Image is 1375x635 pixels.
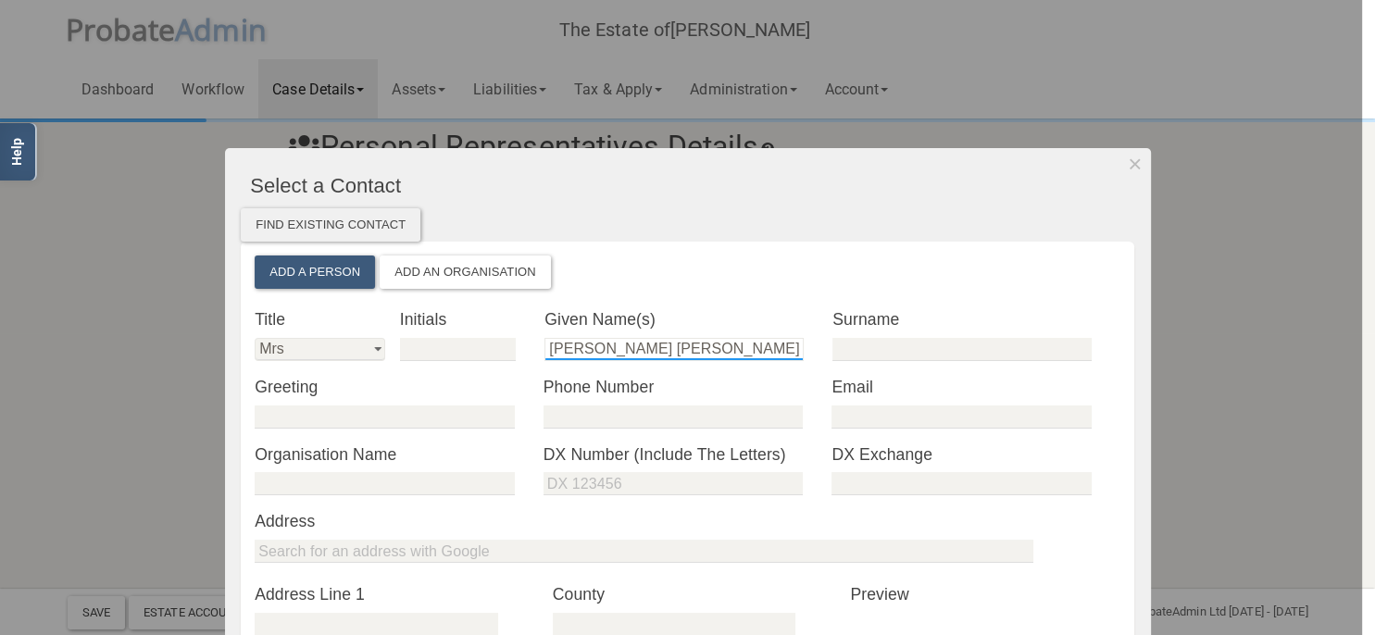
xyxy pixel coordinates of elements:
button: Dismiss [1119,148,1150,180]
label: County [553,582,823,606]
label: Surname [832,307,1120,331]
label: DX Number (Include The Letters) [544,442,832,467]
label: Address [255,509,1120,533]
label: Greeting [255,375,544,399]
input: DX 123456 [544,472,803,495]
label: Organisation Name [255,442,544,467]
label: Address Line 1 [255,582,525,606]
label: Given Name(s) [544,307,832,331]
h4: Select a Contact [250,175,1134,197]
button: Add a Person [255,255,375,289]
input: Search for an address with Google [255,540,1033,563]
label: DX Exchange [831,442,1120,467]
button: Add an Organisation [380,255,551,289]
label: Email [831,375,1120,399]
p: Preview [850,582,1120,606]
label: Title [255,307,400,331]
div: Find existing contact [241,208,420,242]
label: Initials [400,307,545,331]
label: Phone Number [544,375,832,399]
